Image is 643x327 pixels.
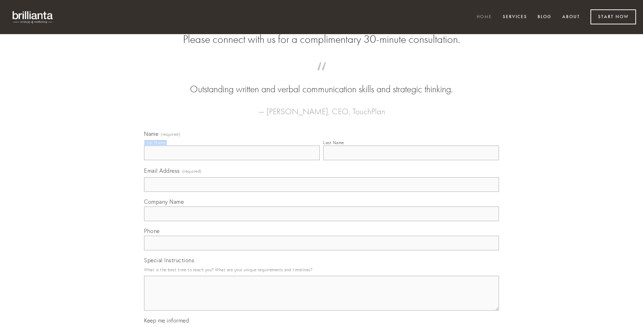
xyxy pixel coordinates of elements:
[558,11,585,23] a: About
[590,9,636,24] a: Start Now
[161,132,180,137] span: (required)
[144,317,189,324] span: Keep me informed
[144,227,160,234] span: Phone
[533,11,556,23] a: Blog
[144,257,194,264] span: Special Instructions
[144,140,165,145] div: First Name
[7,7,59,27] img: brillianta - research, strategy, marketing
[472,11,497,23] a: Home
[144,167,180,174] span: Email Address
[498,11,532,23] a: Services
[144,130,158,137] span: Name
[144,33,499,46] h2: Please connect with us for a complimentary 30-minute consultation.
[144,198,184,205] span: Company Name
[323,140,344,145] div: Last Name
[155,69,488,96] blockquote: Outstanding written and verbal communication skills and strategic thinking.
[155,69,488,83] span: “
[144,265,499,274] p: What is the best time to reach you? What are your unique requirements and timelines?
[182,166,202,176] span: (required)
[155,96,488,118] figcaption: — [PERSON_NAME], CEO, TouchPlan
